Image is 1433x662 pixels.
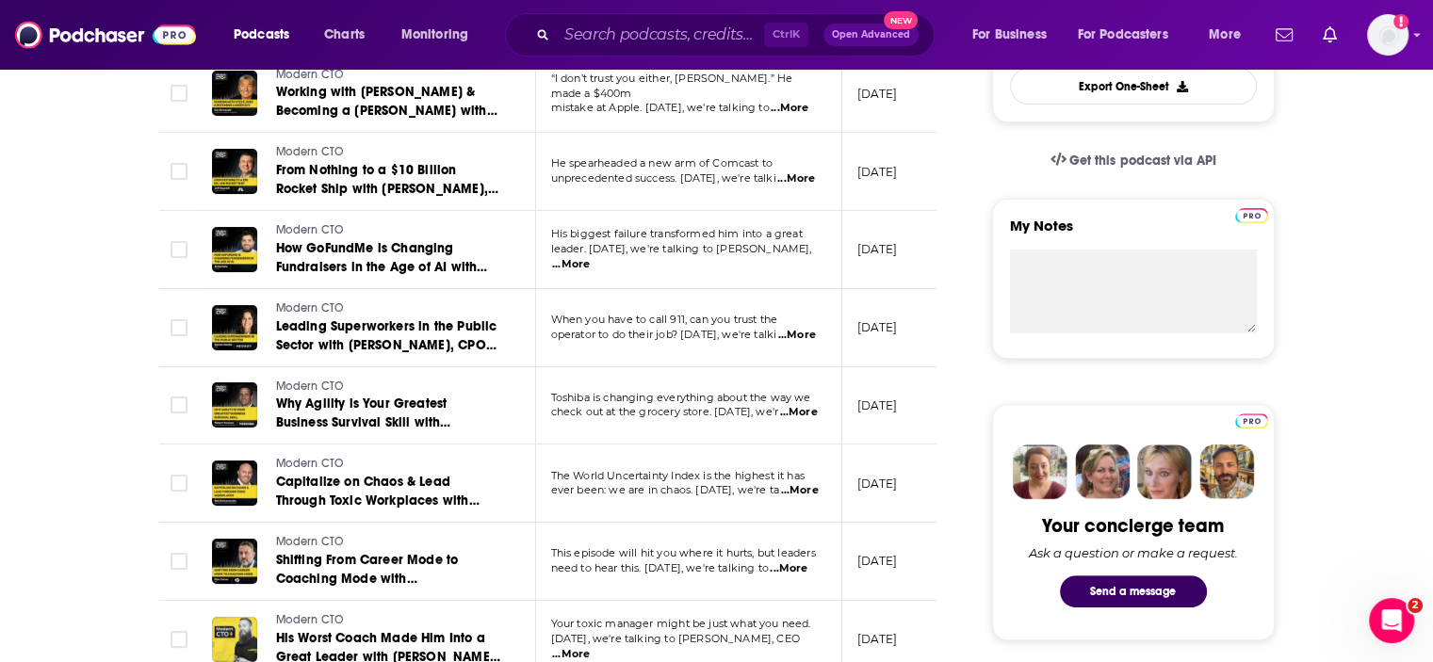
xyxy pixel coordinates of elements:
[552,647,590,662] span: ...More
[857,476,898,492] p: [DATE]
[276,67,502,84] a: Modern CTO
[1367,14,1409,56] span: Logged in as mindyn
[1066,20,1196,50] button: open menu
[1315,19,1344,51] a: Show notifications dropdown
[276,473,502,510] a: Capitalize on Chaos & Lead Through Toxic Workplaces with [PERSON_NAME]
[1042,514,1224,538] div: Your concierge team
[276,613,344,626] span: Modern CTO
[1029,545,1238,560] div: Ask a question or make a request.
[823,24,919,46] button: Open AdvancedNew
[276,379,502,396] a: Modern CTO
[276,301,344,315] span: Modern CTO
[220,20,314,50] button: open menu
[276,318,497,372] span: Leading Superworkers in the Public Sector with [PERSON_NAME], CPO at NEOGOV
[276,379,344,393] span: Modern CTO
[276,162,498,216] span: From Nothing to a $10 Billion Rocket Ship with [PERSON_NAME], Regional SVP at Comcast
[857,164,898,180] p: [DATE]
[770,561,807,576] span: ...More
[551,632,800,645] span: [DATE], we're talking to [PERSON_NAME], CEO
[312,20,376,50] a: Charts
[1209,22,1241,48] span: More
[857,631,898,647] p: [DATE]
[1369,598,1414,643] iframe: Intercom live chat
[551,546,816,559] span: This episode will hit you where it hurts, but leaders
[551,242,812,255] span: leader. [DATE], we're talking to [PERSON_NAME],
[276,612,502,629] a: Modern CTO
[1010,217,1257,250] label: My Notes
[771,101,808,116] span: ...More
[276,552,478,624] span: Shifting From Career Mode to Coaching Mode with [PERSON_NAME], VP at Palo Alto Networks
[234,22,289,48] span: Podcasts
[551,328,777,341] span: operator to do their job? [DATE], we're talki
[857,397,898,413] p: [DATE]
[276,68,344,81] span: Modern CTO
[1010,68,1257,105] button: Export One-Sheet
[171,241,187,258] span: Toggle select row
[276,396,483,468] span: Why Agility is Your Greatest Business Survival Skill with [PERSON_NAME], VP of Hardware Portfolio...
[551,72,793,100] span: “I don’t trust you either, [PERSON_NAME].” He made a $400m
[171,85,187,102] span: Toggle select row
[1060,575,1207,607] button: Send a message
[551,561,769,574] span: need to hear this. [DATE], we're talking to
[1235,413,1268,428] img: Podchaser Pro
[1408,598,1423,613] span: 2
[777,171,815,186] span: ...More
[551,391,811,404] span: Toshiba is changing everything about the way we
[15,17,196,53] img: Podchaser - Follow, Share and Rate Podcasts
[551,171,776,185] span: unprecedented success. [DATE], we're talki
[857,86,898,102] p: [DATE]
[857,319,898,335] p: [DATE]
[1393,14,1409,29] svg: Add a profile image
[551,469,805,482] span: The World Uncertainty Index is the highest it has
[1367,14,1409,56] button: Show profile menu
[276,223,344,236] span: Modern CTO
[1235,208,1268,223] img: Podchaser Pro
[1199,444,1254,499] img: Jon Profile
[276,317,502,355] a: Leading Superworkers in the Public Sector with [PERSON_NAME], CPO at NEOGOV
[551,101,770,114] span: mistake at Apple. [DATE], we're talking to
[276,222,502,239] a: Modern CTO
[276,144,502,161] a: Modern CTO
[276,456,502,473] a: Modern CTO
[171,396,187,413] span: Toggle select row
[1035,137,1231,184] a: Get this podcast via API
[557,20,764,50] input: Search podcasts, credits, & more...
[276,535,344,548] span: Modern CTO
[780,405,818,420] span: ...More
[171,319,187,336] span: Toggle select row
[276,474,480,527] span: Capitalize on Chaos & Lead Through Toxic Workplaces with [PERSON_NAME]
[1137,444,1192,499] img: Jules Profile
[276,161,502,199] a: From Nothing to a $10 Billion Rocket Ship with [PERSON_NAME], Regional SVP at Comcast
[523,13,953,57] div: Search podcasts, credits, & more...
[551,156,773,170] span: He spearheaded a new arm of Comcast to
[388,20,493,50] button: open menu
[1268,19,1300,51] a: Show notifications dropdown
[276,457,344,470] span: Modern CTO
[832,30,910,40] span: Open Advanced
[959,20,1070,50] button: open menu
[551,483,780,496] span: ever been: we are in chaos. [DATE], we're ta
[171,163,187,180] span: Toggle select row
[1196,20,1264,50] button: open menu
[972,22,1047,48] span: For Business
[857,241,898,257] p: [DATE]
[1075,444,1130,499] img: Barbara Profile
[171,553,187,570] span: Toggle select row
[551,405,779,418] span: check out at the grocery store. [DATE], we'r
[764,23,808,47] span: Ctrl K
[781,483,819,498] span: ...More
[276,239,502,277] a: How GoFundMe is Changing Fundraisers in the Age of AI with [PERSON_NAME], CPTO
[324,22,365,48] span: Charts
[276,395,502,432] a: Why Agility is Your Greatest Business Survival Skill with [PERSON_NAME], VP of Hardware Portfolio...
[551,313,778,326] span: When you have to call 911, can you trust the
[276,534,502,551] a: Modern CTO
[1069,153,1215,169] span: Get this podcast via API
[1367,14,1409,56] img: User Profile
[778,328,816,343] span: ...More
[857,553,898,569] p: [DATE]
[552,257,590,272] span: ...More
[1013,444,1067,499] img: Sydney Profile
[171,475,187,492] span: Toggle select row
[1235,205,1268,223] a: Pro website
